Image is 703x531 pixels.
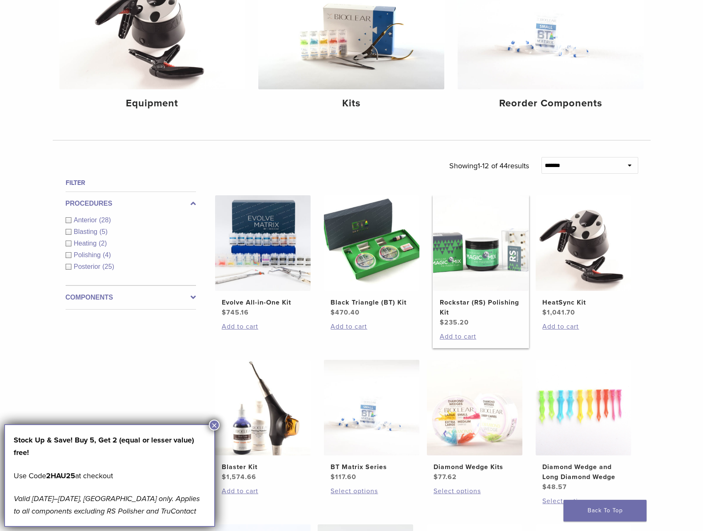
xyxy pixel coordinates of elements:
img: Rockstar (RS) Polishing Kit [433,195,529,291]
span: $ [440,318,444,327]
a: Add to cart: “Blaster Kit” [222,486,304,496]
img: Diamond Wedge and Long Diamond Wedge [536,360,631,455]
span: (2) [99,240,107,247]
img: Diamond Wedge Kits [427,360,522,455]
h4: Filter [66,178,196,188]
a: Add to cart: “Rockstar (RS) Polishing Kit” [440,332,522,342]
h2: BT Matrix Series [331,462,413,472]
span: $ [542,483,547,491]
span: (4) [103,251,111,258]
bdi: 1,041.70 [542,308,575,317]
h2: Blaster Kit [222,462,304,472]
a: Select options for “BT Matrix Series” [331,486,413,496]
img: BT Matrix Series [324,360,419,455]
a: Add to cart: “Black Triangle (BT) Kit” [331,322,413,332]
span: $ [331,473,335,481]
span: Blasting [74,228,100,235]
span: Anterior [74,216,99,224]
p: Use Code at checkout [14,470,206,482]
strong: Stock Up & Save! Buy 5, Get 2 (equal or lesser value) free! [14,435,194,457]
a: Select options for “Diamond Wedge and Long Diamond Wedge” [542,496,625,506]
bdi: 235.20 [440,318,469,327]
h2: Diamond Wedge Kits [434,462,516,472]
span: Heating [74,240,99,247]
label: Components [66,293,196,302]
a: Add to cart: “HeatSync Kit” [542,322,625,332]
a: Evolve All-in-One KitEvolve All-in-One Kit $745.16 [215,195,311,317]
span: $ [434,473,438,481]
label: Procedures [66,199,196,209]
a: BT Matrix SeriesBT Matrix Series $117.60 [323,360,420,482]
span: (25) [103,263,114,270]
h4: Equipment [66,96,239,111]
p: Showing results [449,157,529,175]
a: Add to cart: “Evolve All-in-One Kit” [222,322,304,332]
span: (28) [99,216,111,224]
span: Polishing [74,251,103,258]
span: 1-12 of 44 [478,161,508,170]
h4: Reorder Components [464,96,637,111]
em: Valid [DATE]–[DATE], [GEOGRAPHIC_DATA] only. Applies to all components excluding RS Polisher and ... [14,494,200,516]
h2: Diamond Wedge and Long Diamond Wedge [542,462,625,482]
a: Diamond Wedge KitsDiamond Wedge Kits $77.62 [426,360,523,482]
span: $ [331,308,335,317]
h4: Kits [265,96,438,111]
a: Back To Top [563,500,647,521]
a: Rockstar (RS) Polishing KitRockstar (RS) Polishing Kit $235.20 [433,195,529,327]
button: Close [209,420,220,430]
bdi: 470.40 [331,308,360,317]
h2: Rockstar (RS) Polishing Kit [440,297,522,317]
img: HeatSync Kit [536,195,631,291]
span: $ [542,308,547,317]
img: Evolve All-in-One Kit [215,195,311,291]
img: Black Triangle (BT) Kit [324,195,419,291]
a: Black Triangle (BT) KitBlack Triangle (BT) Kit $470.40 [323,195,420,317]
img: Blaster Kit [215,360,311,455]
h2: Evolve All-in-One Kit [222,297,304,307]
span: (5) [99,228,108,235]
a: Select options for “Diamond Wedge Kits” [434,486,516,496]
a: Diamond Wedge and Long Diamond WedgeDiamond Wedge and Long Diamond Wedge $48.57 [535,360,632,492]
a: HeatSync KitHeatSync Kit $1,041.70 [535,195,632,317]
bdi: 77.62 [434,473,457,481]
bdi: 1,574.66 [222,473,256,481]
span: $ [222,473,226,481]
h2: HeatSync Kit [542,297,625,307]
span: $ [222,308,226,317]
bdi: 745.16 [222,308,249,317]
h2: Black Triangle (BT) Kit [331,297,413,307]
a: Blaster KitBlaster Kit $1,574.66 [215,360,311,482]
bdi: 48.57 [542,483,567,491]
bdi: 117.60 [331,473,356,481]
strong: 2HAU25 [46,471,75,480]
span: Posterior [74,263,103,270]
